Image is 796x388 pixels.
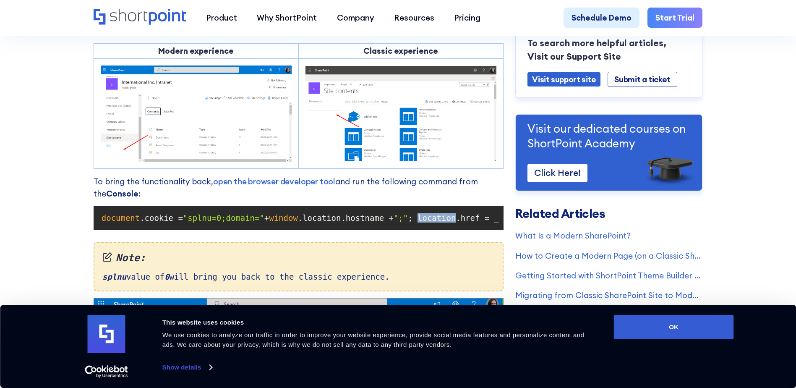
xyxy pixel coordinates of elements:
a: Visit support site [527,72,600,87]
span: "splnu=0;domain=" [183,213,264,223]
div: Why ShortPoint [257,12,317,24]
p: Visit our dedicated courses on ShortPoint Academy [527,122,690,151]
a: Migrating from Classic SharePoint Site to Modern SharePoint Site (SharePoint Online) [515,290,702,301]
span: ; location.href = _spPageContextInfo.webServerRelativeUrl + [408,213,690,223]
span: We use cookies to analyze our traffic in order to improve your website experience, provide social... [162,331,585,348]
span: .location.hostname + [298,213,394,223]
a: Pricing [444,8,491,27]
div: Resources [394,12,434,24]
a: What Is a Modern SharePoint? [515,230,702,241]
a: Show details [162,361,212,374]
div: Company [337,12,374,24]
span: ";" [394,213,408,223]
p: To search more helpful articles, Visit our Support Site [527,37,690,63]
div: Product [206,12,237,24]
h3: Related Articles [515,208,702,220]
div: value of will bring you back to the classic experience. [94,242,504,291]
a: Company [327,8,384,27]
em: Note: [102,251,495,266]
a: Usercentrics Cookiebot - opens in a new window [70,365,143,378]
span: window [269,213,298,223]
a: Home [94,9,186,26]
em: 0 [164,272,169,281]
span: + [264,213,269,223]
strong: Classic experience [363,46,438,56]
strong: Modern experience [158,46,234,56]
img: logo [88,315,125,353]
a: Product [196,8,247,27]
p: To bring the functionality back, and run the following command from the : [94,176,504,199]
em: splnu [102,272,126,281]
a: Resources [384,8,444,27]
div: Pricing [454,12,480,24]
a: Start Trial [647,8,702,27]
iframe: Chat Widget [645,291,796,388]
strong: Console [106,189,138,199]
span: .cookie = [140,213,183,223]
span: document [102,213,140,223]
a: Schedule Demo [564,8,639,27]
a: Submit a ticket [608,72,677,87]
a: How to Create a Modern Page (on a Classic SharePoint Site) [515,250,702,262]
div: This website uses cookies [162,317,595,328]
a: Why ShortPoint [247,8,327,27]
button: OK [614,315,734,339]
a: Click Here! [527,164,587,182]
a: open the browser developer tool [213,176,335,186]
a: Getting Started with ShortPoint Theme Builder - Classic SharePoint Sites (Part 1) [515,270,702,281]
